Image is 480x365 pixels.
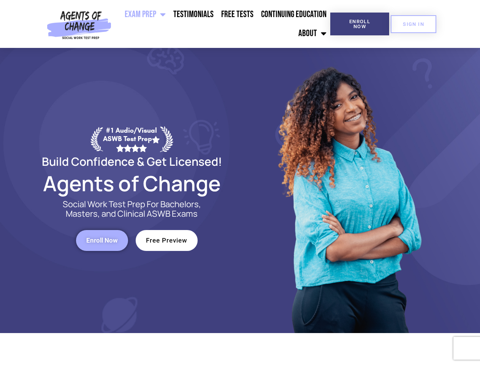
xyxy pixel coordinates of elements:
a: Testimonials [170,5,217,24]
a: Exam Prep [121,5,170,24]
p: Social Work Test Prep For Bachelors, Masters, and Clinical ASWB Exams [54,200,210,219]
nav: Menu [114,5,330,43]
div: #1 Audio/Visual ASWB Test Prep [103,126,160,152]
a: SIGN IN [391,15,436,33]
a: Free Preview [136,230,198,251]
span: Enroll Now [342,19,377,29]
span: Enroll Now [86,237,118,244]
h2: Build Confidence & Get Licensed! [24,156,240,167]
a: Enroll Now [330,13,389,35]
a: Enroll Now [76,230,128,251]
a: Free Tests [217,5,257,24]
span: SIGN IN [403,22,424,27]
a: About [295,24,330,43]
img: Website Image 1 (1) [272,48,425,333]
span: Free Preview [146,237,187,244]
h2: Agents of Change [24,175,240,192]
a: Continuing Education [257,5,330,24]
